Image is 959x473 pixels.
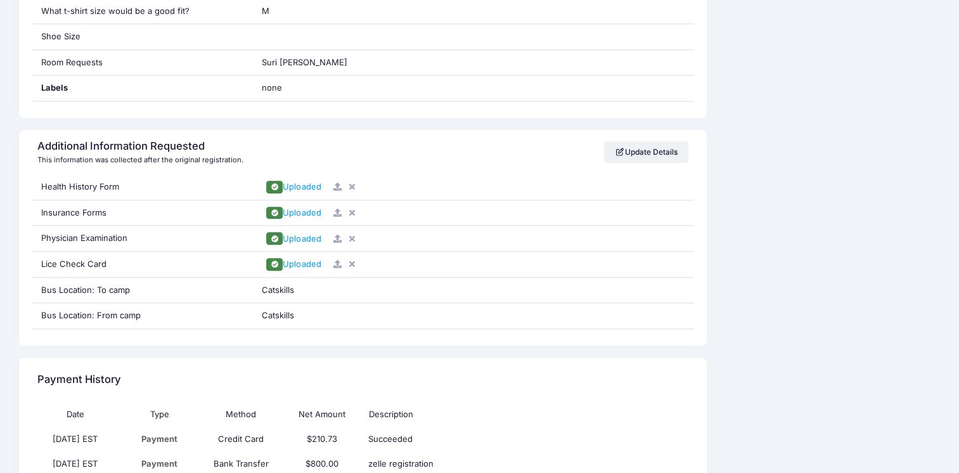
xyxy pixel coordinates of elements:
[262,181,325,191] a: Uploaded
[281,427,363,451] td: $210.73
[37,362,121,398] h4: Payment History
[262,207,325,217] a: Uploaded
[283,181,321,191] span: Uploaded
[32,252,253,277] div: Lice Check Card
[37,427,119,451] td: [DATE] EST
[32,226,253,251] div: Physician Examination
[32,303,253,328] div: Bus Location: From camp
[32,278,253,303] div: Bus Location: To camp
[262,233,325,243] a: Uploaded
[37,155,243,165] div: This information was collected after the original registration.
[32,50,253,75] div: Room Requests
[262,82,420,94] span: none
[119,427,200,451] td: Payment
[604,141,688,163] a: Update Details
[363,402,607,427] th: Description
[283,233,321,243] span: Uploaded
[119,402,200,427] th: Type
[200,427,281,451] td: Credit Card
[32,174,253,200] div: Health History Form
[262,57,347,67] span: Suri [PERSON_NAME]
[262,6,269,16] span: M
[32,24,253,49] div: Shoe Size
[363,427,607,451] td: Succeeded
[32,200,253,226] div: Insurance Forms
[281,402,363,427] th: Net Amount
[283,259,321,269] span: Uploaded
[262,310,294,320] span: Catskills
[37,140,240,153] h4: Additional Information Requested
[283,207,321,217] span: Uploaded
[262,285,294,295] span: Catskills
[32,75,253,101] div: Labels
[200,402,281,427] th: Method
[262,259,325,269] a: Uploaded
[37,402,119,427] th: Date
